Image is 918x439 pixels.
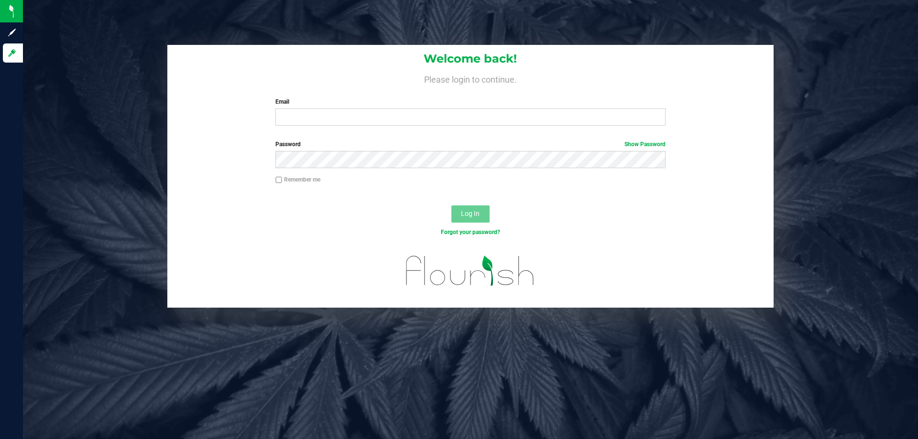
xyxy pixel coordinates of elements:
[624,141,666,148] a: Show Password
[451,205,490,223] button: Log In
[275,175,320,184] label: Remember me
[275,97,665,106] label: Email
[394,246,546,295] img: flourish_logo.svg
[441,229,500,236] a: Forgot your password?
[461,210,480,217] span: Log In
[275,141,301,148] span: Password
[7,48,17,58] inline-svg: Log in
[167,73,774,84] h4: Please login to continue.
[275,177,282,183] input: Remember me
[167,53,774,65] h1: Welcome back!
[7,28,17,37] inline-svg: Sign up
